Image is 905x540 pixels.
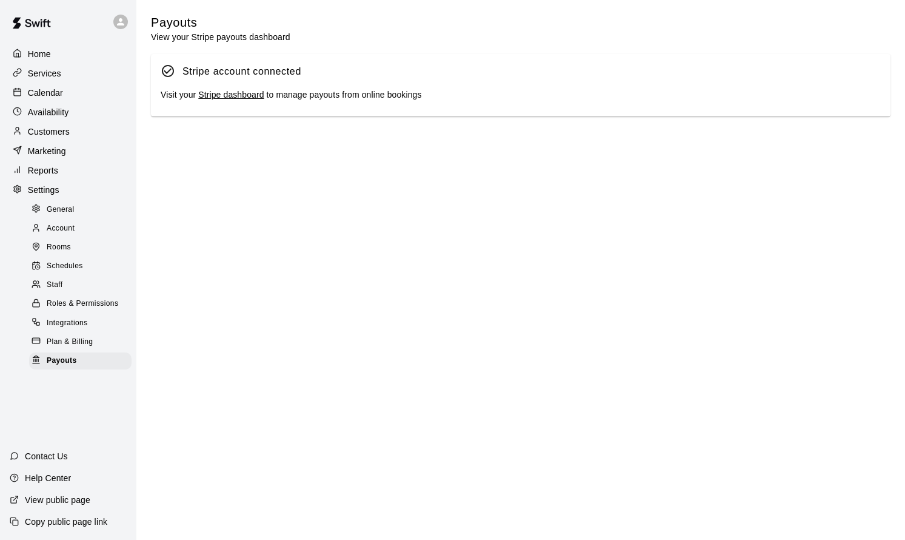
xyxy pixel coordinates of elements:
[10,161,127,180] a: Reports
[29,315,132,332] div: Integrations
[29,239,132,256] div: Rooms
[28,164,58,177] p: Reports
[198,90,264,100] a: Stripe dashboard
[10,181,127,199] a: Settings
[10,64,127,83] a: Services
[28,184,59,196] p: Settings
[28,67,61,79] p: Services
[29,220,132,237] div: Account
[29,353,132,370] div: Payouts
[47,355,76,367] span: Payouts
[28,145,66,157] p: Marketing
[29,351,136,370] a: Payouts
[47,336,93,348] span: Plan & Billing
[47,241,71,254] span: Rooms
[29,295,132,312] div: Roles & Permissions
[10,45,127,63] a: Home
[25,450,68,462] p: Contact Us
[29,238,136,257] a: Rooms
[29,276,136,295] a: Staff
[29,277,132,294] div: Staff
[10,103,127,121] a: Availability
[25,516,107,528] p: Copy public page link
[47,260,83,272] span: Schedules
[47,317,88,329] span: Integrations
[151,15,290,31] h5: Payouts
[29,257,136,276] a: Schedules
[47,204,75,216] span: General
[29,314,136,332] a: Integrations
[151,31,290,43] p: View your Stripe payouts dashboard
[10,84,127,102] a: Calendar
[182,64,301,79] div: Stripe account connected
[29,332,136,351] a: Plan & Billing
[47,298,118,310] span: Roles & Permissions
[29,219,136,238] a: Account
[29,295,136,314] a: Roles & Permissions
[47,223,75,235] span: Account
[29,258,132,275] div: Schedules
[28,48,51,60] p: Home
[10,123,127,141] a: Customers
[28,126,70,138] p: Customers
[28,106,69,118] p: Availability
[25,494,90,506] p: View public page
[10,142,127,160] a: Marketing
[29,201,132,218] div: General
[29,200,136,219] a: General
[25,472,71,484] p: Help Center
[28,87,63,99] p: Calendar
[161,89,881,102] div: Visit your to manage payouts from online bookings
[47,279,62,291] span: Staff
[29,334,132,351] div: Plan & Billing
